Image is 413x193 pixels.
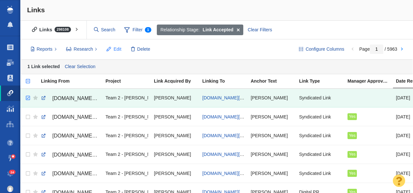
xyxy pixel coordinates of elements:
span: [DOMAIN_NAME][URL] [52,114,107,120]
a: [DOMAIN_NAME][URL] [41,149,100,160]
td: Syndicated Link [296,126,345,145]
div: Team 2 - [PERSON_NAME] | [PERSON_NAME] | [PERSON_NAME]\[PERSON_NAME]\[PERSON_NAME] - Digital PR -... [106,91,148,105]
span: Yes [349,171,356,176]
span: Syndicated Link [299,151,331,157]
span: Syndicated Link [299,170,331,176]
td: Devin Boudreaux [151,145,199,164]
img: buzzstream_logo_iconsimple.png [7,6,13,14]
strong: 1 Link selected [27,64,60,69]
span: [PERSON_NAME] [154,114,191,120]
span: Reports [37,46,53,53]
td: Devin Boudreaux [151,107,199,126]
span: Syndicated Link [299,114,331,120]
a: [DOMAIN_NAME][URL] [41,93,100,104]
div: Clear Filters [244,25,276,36]
a: [DOMAIN_NAME][URL] [41,112,100,123]
a: Linking To [202,79,250,84]
div: Link Type [299,79,347,83]
span: Research [74,46,93,53]
td: Yes [345,164,393,183]
div: Team 2 - [PERSON_NAME] | [PERSON_NAME] | [PERSON_NAME]\[PERSON_NAME]\[PERSON_NAME] - Digital PR -... [106,110,148,124]
td: Devin Boudreaux [151,164,199,183]
div: [PERSON_NAME] [251,110,293,124]
div: Team 2 - [PERSON_NAME] | [PERSON_NAME] | [PERSON_NAME]\[PERSON_NAME]\[PERSON_NAME] - Digital PR -... [106,128,148,142]
div: Manager Approved Link? [348,79,395,83]
button: Delete [127,44,154,55]
input: Search [91,24,118,36]
td: Devin Boudreaux [151,126,199,145]
td: Yes [345,107,393,126]
a: [DOMAIN_NAME][URL] [202,114,250,119]
button: Reports [27,44,60,55]
span: Links [27,6,45,14]
img: 4d4450a2c5952a6e56f006464818e682 [7,186,14,192]
button: Research [63,44,101,55]
a: [DOMAIN_NAME][URL] [202,171,250,176]
div: Project [106,79,153,83]
a: [DOMAIN_NAME][URL] [202,95,250,100]
span: Relationship Stage: [160,26,199,33]
td: Devin Boudreaux [151,89,199,107]
span: [PERSON_NAME] [154,95,191,101]
a: Link Acquired By [154,79,202,84]
div: Link Acquired By [154,79,202,83]
span: [PERSON_NAME] [154,170,191,176]
span: Page / 5963 [359,46,397,52]
a: [DOMAIN_NAME][URL] [41,168,100,179]
td: Yes [345,145,393,164]
div: [PERSON_NAME] [251,166,293,180]
div: Team 2 - [PERSON_NAME] | [PERSON_NAME] | [PERSON_NAME]\[PERSON_NAME]\[PERSON_NAME] - Digital PR -... [106,166,148,180]
a: Linking From [41,79,105,84]
span: [DOMAIN_NAME][URL] [52,133,107,138]
a: [DOMAIN_NAME][URL] [41,130,100,141]
span: [DOMAIN_NAME][URL] [52,96,107,101]
a: Anchor Text [251,79,298,84]
span: [PERSON_NAME] [154,151,191,157]
span: [DOMAIN_NAME][URL] [52,152,107,157]
span: Syndicated Link [299,95,331,101]
span: Delete [137,46,150,53]
span: Yes [349,133,356,138]
div: Team 2 - [PERSON_NAME] | [PERSON_NAME] | [PERSON_NAME]\[PERSON_NAME]\[PERSON_NAME] - Digital PR -... [106,147,148,161]
span: [DOMAIN_NAME][URL] [52,171,107,176]
span: Filter [121,24,155,36]
td: Yes [345,126,393,145]
a: [DOMAIN_NAME][URL] [202,133,250,138]
button: Edit [103,44,125,55]
span: Edit [114,46,121,53]
td: Syndicated Link [296,145,345,164]
button: Configure Columns [295,44,348,55]
a: [DOMAIN_NAME][URL] [202,152,250,157]
span: Configure Columns [306,46,344,53]
a: Manager Approved Link? [348,79,395,84]
div: Linking To [202,79,250,83]
span: [PERSON_NAME] [154,133,191,138]
td: Syndicated Link [296,89,345,107]
div: Anchor Text [251,79,298,83]
a: Clear Selection [63,62,97,72]
span: 24 [9,170,16,175]
a: Link Type [299,79,347,84]
div: [PERSON_NAME] [251,147,293,161]
span: 1 [145,27,151,33]
div: Linking From [41,79,105,83]
div: [PERSON_NAME] [251,128,293,142]
strong: Link Accepted [203,26,233,33]
span: Yes [349,114,356,119]
td: Syndicated Link [296,107,345,126]
td: Syndicated Link [296,164,345,183]
span: Yes [349,152,356,157]
span: Syndicated Link [299,133,331,138]
div: [PERSON_NAME] [251,91,293,105]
